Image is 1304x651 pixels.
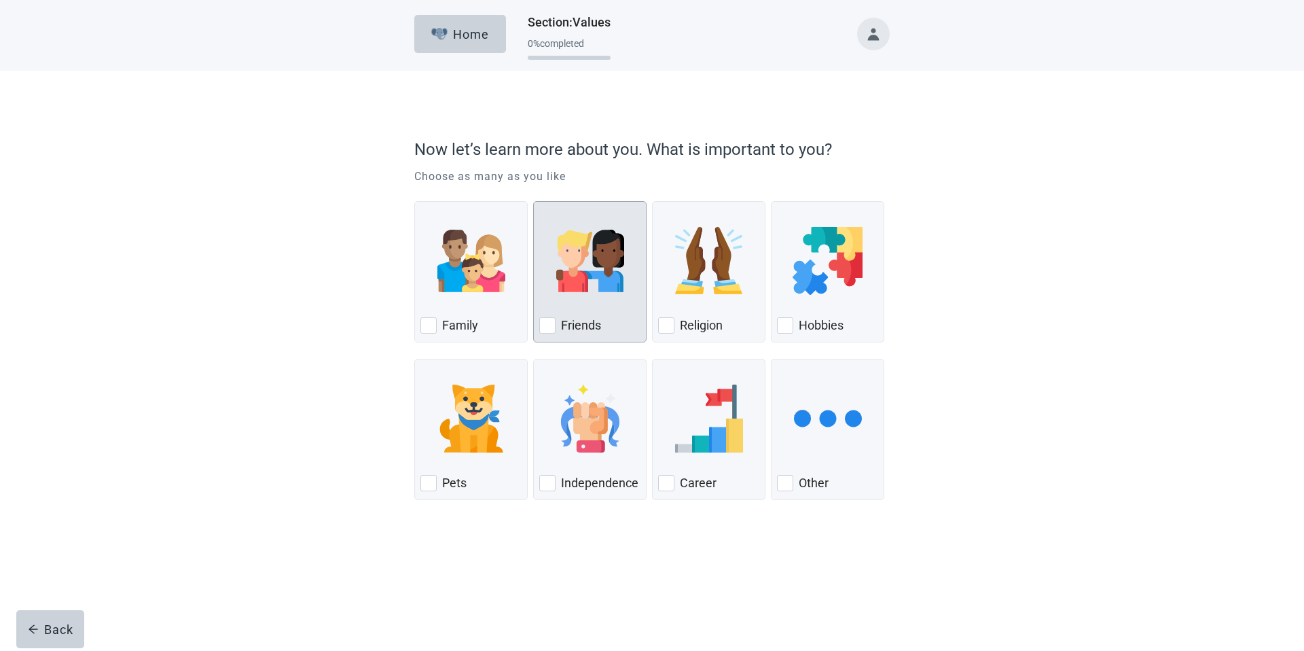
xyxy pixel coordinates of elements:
div: Other, checkbox, not checked [771,359,884,500]
label: Friends [561,317,601,334]
div: Family, checkbox, not checked [414,201,528,342]
div: Progress section [528,33,611,66]
div: Pets, checkbox, not checked [414,359,528,500]
button: Toggle account menu [857,18,890,50]
label: Independence [561,475,638,491]
h1: Section : Values [528,13,611,32]
div: Home [431,27,490,41]
div: Friends, checkbox, not checked [533,201,647,342]
div: Religion, checkbox, not checked [652,201,765,342]
div: Career, checkbox, not checked [652,359,765,500]
img: Elephant [431,28,448,40]
div: Independence, checkbox, not checked [533,359,647,500]
button: arrow-leftBack [16,610,84,648]
button: ElephantHome [414,15,506,53]
div: Hobbies, checkbox, not checked [771,201,884,342]
label: Religion [680,317,723,334]
div: 0 % completed [528,38,611,49]
span: arrow-left [28,624,39,635]
label: Hobbies [799,317,844,334]
p: Now let’s learn more about you. What is important to you? [414,137,883,162]
label: Other [799,475,829,491]
p: Choose as many as you like [414,169,890,185]
label: Pets [442,475,467,491]
label: Family [442,317,478,334]
div: Back [28,622,73,636]
label: Career [680,475,717,491]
